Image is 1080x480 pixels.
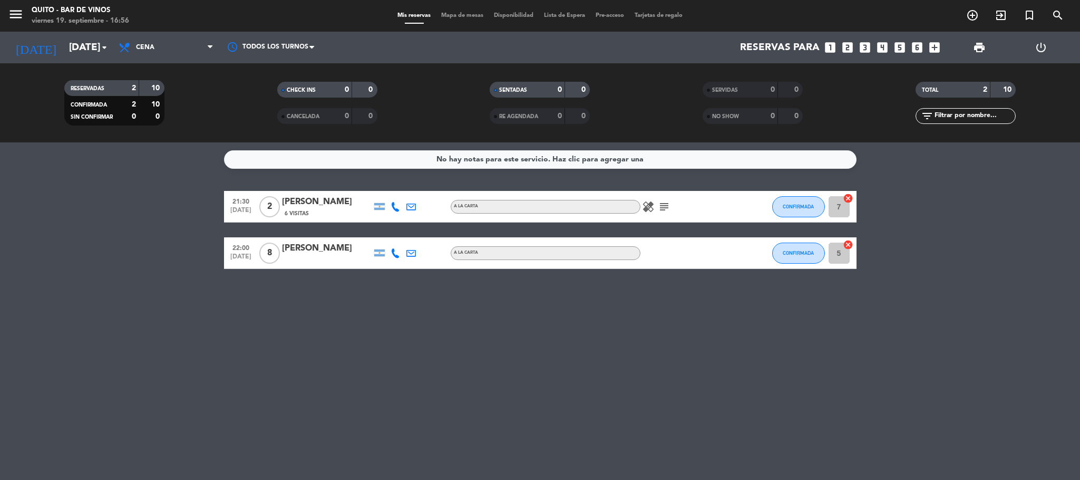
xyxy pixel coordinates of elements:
[712,114,739,119] span: NO SHOW
[8,6,24,26] button: menu
[995,9,1007,22] i: exit_to_app
[875,41,889,54] i: looks_4
[1023,9,1036,22] i: turned_in_not
[287,114,319,119] span: CANCELADA
[499,114,538,119] span: RE AGENDADA
[771,86,775,93] strong: 0
[794,86,801,93] strong: 0
[436,153,644,166] div: No hay notas para este servicio. Haz clic para agregar una
[966,9,979,22] i: add_circle_outline
[558,86,562,93] strong: 0
[228,241,254,253] span: 22:00
[823,41,837,54] i: looks_one
[629,13,688,18] span: Tarjetas de regalo
[581,86,588,93] strong: 0
[454,251,478,255] span: A LA CARTA
[228,195,254,207] span: 21:30
[983,86,987,93] strong: 2
[1035,41,1047,54] i: power_settings_new
[1003,86,1014,93] strong: 10
[345,112,349,120] strong: 0
[794,112,801,120] strong: 0
[910,41,924,54] i: looks_6
[581,112,588,120] strong: 0
[1052,9,1064,22] i: search
[843,193,853,204] i: cancel
[71,86,104,91] span: RESERVADAS
[771,112,775,120] strong: 0
[287,88,316,93] span: CHECK INS
[8,6,24,22] i: menu
[590,13,629,18] span: Pre-acceso
[740,42,820,53] span: Reservas para
[132,84,136,92] strong: 2
[539,13,590,18] span: Lista de Espera
[928,41,941,54] i: add_box
[282,195,372,209] div: [PERSON_NAME]
[489,13,539,18] span: Disponibilidad
[228,253,254,265] span: [DATE]
[712,88,738,93] span: SERVIDAS
[783,250,814,256] span: CONFIRMADA
[155,113,162,120] strong: 0
[772,196,825,217] button: CONFIRMADA
[933,110,1015,122] input: Filtrar por nombre...
[132,113,136,120] strong: 0
[285,209,309,218] span: 6 Visitas
[658,200,670,213] i: subject
[136,44,154,51] span: Cena
[368,86,375,93] strong: 0
[922,88,938,93] span: TOTAL
[71,102,107,108] span: CONFIRMADA
[259,196,280,217] span: 2
[893,41,907,54] i: looks_5
[282,242,372,255] div: [PERSON_NAME]
[71,114,113,120] span: SIN CONFIRMAR
[98,41,111,54] i: arrow_drop_down
[973,41,986,54] span: print
[858,41,872,54] i: looks_3
[259,243,280,264] span: 8
[499,88,527,93] span: SENTADAS
[558,112,562,120] strong: 0
[783,204,814,209] span: CONFIRMADA
[368,112,375,120] strong: 0
[228,207,254,219] span: [DATE]
[151,101,162,108] strong: 10
[642,200,655,213] i: healing
[436,13,489,18] span: Mapa de mesas
[772,243,825,264] button: CONFIRMADA
[392,13,436,18] span: Mis reservas
[345,86,349,93] strong: 0
[454,204,478,208] span: A LA CARTA
[1010,32,1072,63] div: LOG OUT
[921,110,933,122] i: filter_list
[151,84,162,92] strong: 10
[32,16,129,26] div: viernes 19. septiembre - 16:56
[843,239,853,250] i: cancel
[8,36,64,59] i: [DATE]
[132,101,136,108] strong: 2
[841,41,854,54] i: looks_two
[32,5,129,16] div: Quito - Bar de Vinos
